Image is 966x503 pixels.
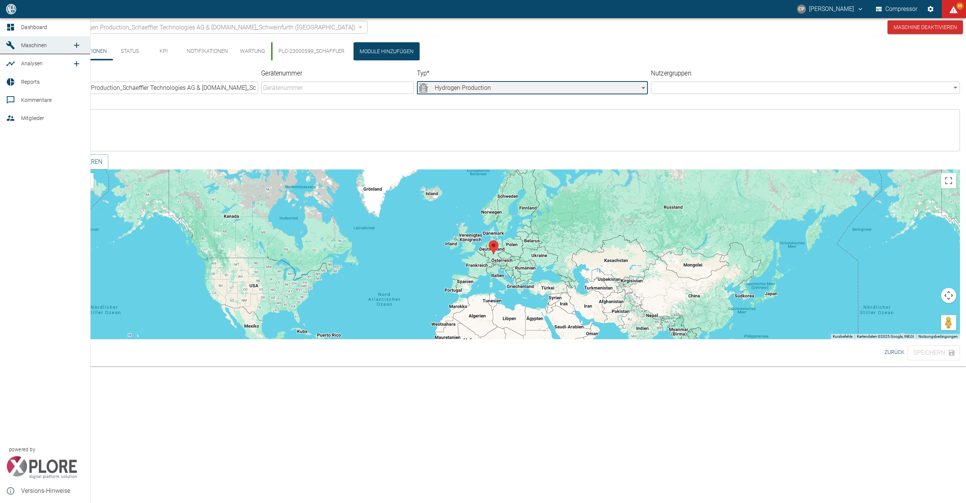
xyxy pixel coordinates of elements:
[261,82,414,94] input: Gerätenummer
[147,42,181,60] button: KPI
[69,56,84,71] a: new /analyses/list/0
[271,42,351,60] button: PLC-23000599_Schaffler
[261,69,376,78] label: Gerätenummer
[38,23,355,32] span: 15.0000474_Hydrogen Production_Schaeffler Technologies AG & [DOMAIN_NAME]_Schweinfurth ([GEOGRAPH...
[21,42,47,48] span: Maschinen
[21,79,40,85] span: Reports
[113,42,147,60] button: Status
[417,69,590,78] label: Typ *
[5,4,17,14] img: logo
[27,97,727,106] label: Beschreibung
[27,82,258,94] input: Name
[69,38,84,53] a: new /machines
[21,486,84,495] span: Versions-Hinweise
[9,446,35,453] span: powered by
[651,69,883,78] label: Nutzergruppen
[21,97,52,103] span: Kommentare
[26,23,355,32] a: 15.0000474_Hydrogen Production_Schaeffler Technologies AG & [DOMAIN_NAME]_Schweinfurth ([GEOGRAPH...
[888,20,963,34] button: Maschine deaktivieren
[881,345,908,359] button: Zurück
[354,42,420,60] button: Module hinzufügen
[21,60,43,66] span: Analysen
[181,42,234,60] button: Notifikationen
[796,2,865,16] button: christoph.palm@neuman-esser.com
[234,42,271,60] button: Wartung
[797,5,806,14] div: CP
[21,115,44,121] span: Mitglieder
[27,69,200,78] label: Name *
[419,83,639,92] span: Hydrogen Production
[956,2,964,10] span: 88
[21,24,47,30] span: Dashboard
[924,2,937,16] button: Einstellungen
[6,456,77,479] img: Xplore Logo
[874,2,919,16] button: Compressor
